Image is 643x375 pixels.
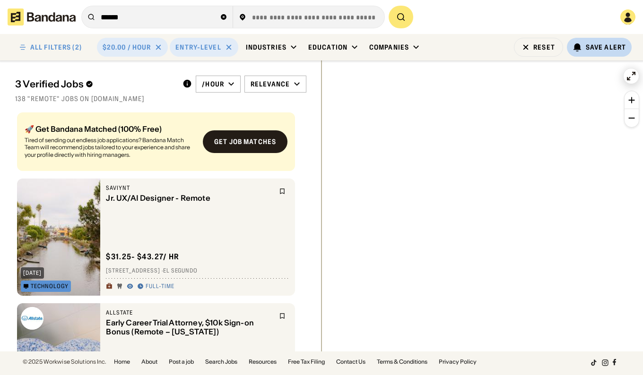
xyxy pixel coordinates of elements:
[246,43,287,51] div: Industries
[106,309,273,316] div: Allstate
[205,359,237,365] a: Search Jobs
[146,283,174,290] div: Full-time
[249,359,277,365] a: Resources
[106,194,273,203] div: Jr. UX/AI Designer - Remote
[106,252,179,262] div: $ 31.25 - $43.27 / hr
[106,184,273,192] div: Saviynt
[25,136,195,159] div: Tired of sending out endless job applications? Bandana Match Team will recommend jobs tailored to...
[15,78,175,90] div: 3 Verified Jobs
[103,43,151,51] div: $20.00 / hour
[15,109,306,351] div: grid
[288,359,325,365] a: Free Tax Filing
[251,80,290,88] div: Relevance
[377,359,427,365] a: Terms & Conditions
[169,359,194,365] a: Post a job
[369,43,409,51] div: Companies
[439,359,477,365] a: Privacy Policy
[308,43,348,51] div: Education
[175,43,221,51] div: Entry-Level
[8,9,76,26] img: Bandana logotype
[114,359,130,365] a: Home
[586,43,626,51] div: Save Alert
[336,359,365,365] a: Contact Us
[533,44,555,51] div: Reset
[15,94,306,103] div: 138 "remote" jobs on [DOMAIN_NAME]
[31,283,69,289] div: Technology
[214,138,276,145] div: Get job matches
[106,318,273,336] div: Early Career Trial Attorney, $10k Sign-on Bonus (Remote – [US_STATE])
[25,125,195,133] div: 🚀 Get Bandana Matched (100% Free)
[202,80,224,88] div: /hour
[23,359,106,365] div: © 2025 Workwise Solutions Inc.
[106,267,289,275] div: [STREET_ADDRESS] · El Segundo
[141,359,157,365] a: About
[30,44,82,51] div: ALL FILTERS (2)
[23,270,42,276] div: [DATE]
[21,307,43,330] img: Allstate logo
